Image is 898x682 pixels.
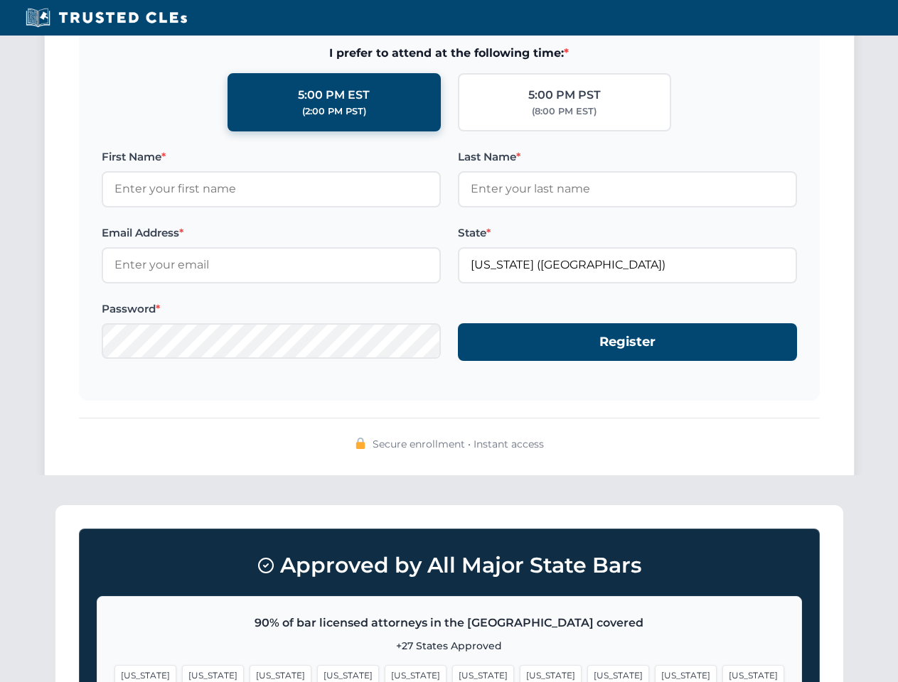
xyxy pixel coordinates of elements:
[458,247,797,283] input: Florida (FL)
[102,224,441,242] label: Email Address
[532,104,597,119] div: (8:00 PM EST)
[102,247,441,283] input: Enter your email
[114,638,784,654] p: +27 States Approved
[528,86,601,104] div: 5:00 PM PST
[102,301,441,318] label: Password
[102,148,441,166] label: First Name
[458,171,797,207] input: Enter your last name
[458,224,797,242] label: State
[102,44,797,63] span: I prefer to attend at the following time:
[458,148,797,166] label: Last Name
[114,614,784,632] p: 90% of bar licensed attorneys in the [GEOGRAPHIC_DATA] covered
[298,86,370,104] div: 5:00 PM EST
[373,436,544,452] span: Secure enrollment • Instant access
[458,323,797,361] button: Register
[21,7,191,28] img: Trusted CLEs
[302,104,366,119] div: (2:00 PM PST)
[102,171,441,207] input: Enter your first name
[97,546,802,585] h3: Approved by All Major State Bars
[355,438,366,449] img: 🔒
